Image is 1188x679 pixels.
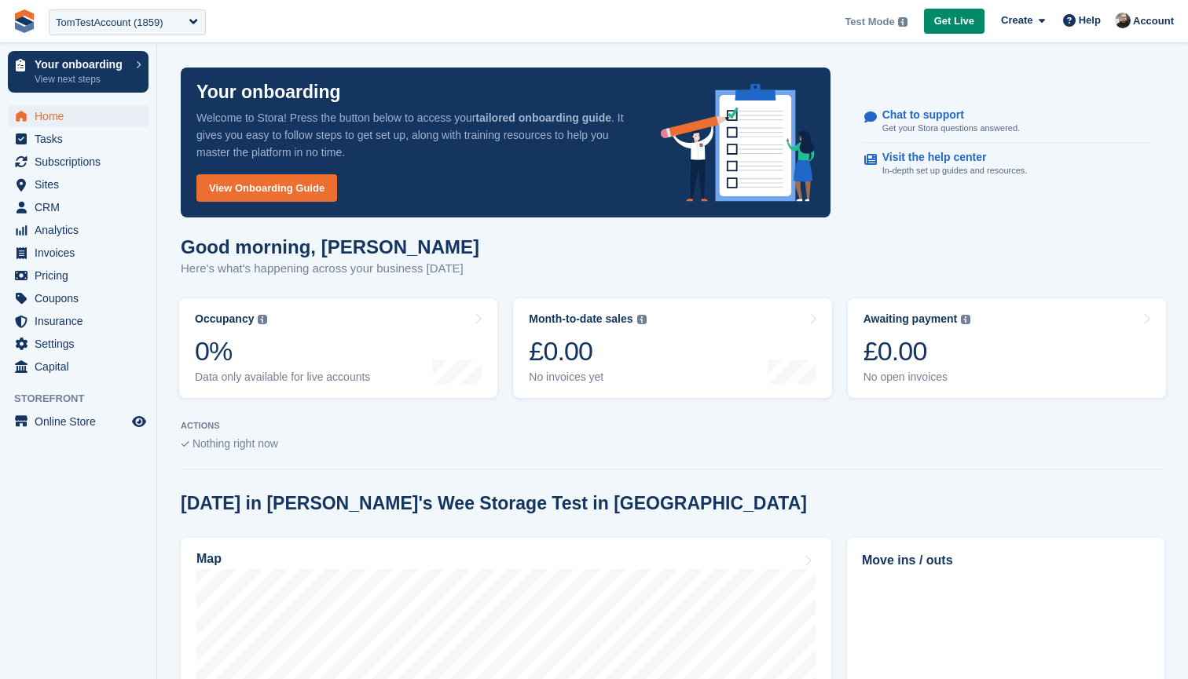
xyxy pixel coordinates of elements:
a: menu [8,356,148,378]
p: Welcome to Stora! Press the button below to access your . It gives you easy to follow steps to ge... [196,109,636,161]
img: icon-info-grey-7440780725fd019a000dd9b08b2336e03edf1995a4989e88bcd33f0948082b44.svg [961,315,970,324]
a: menu [8,287,148,309]
div: No open invoices [863,371,971,384]
p: Chat to support [882,108,1007,122]
div: Month-to-date sales [529,312,632,326]
a: menu [8,333,148,355]
a: menu [8,219,148,241]
a: menu [8,242,148,264]
span: Subscriptions [35,151,129,173]
span: Get Live [934,13,974,29]
p: ACTIONS [181,421,1164,431]
span: Online Store [35,411,129,433]
span: Analytics [35,219,129,241]
div: £0.00 [529,335,646,367]
p: Your onboarding [35,59,128,70]
a: Visit the help center In-depth set up guides and resources. [864,143,1149,185]
span: Invoices [35,242,129,264]
span: Help [1079,13,1101,28]
div: Awaiting payment [863,312,958,326]
a: menu [8,196,148,218]
img: icon-info-grey-7440780725fd019a000dd9b08b2336e03edf1995a4989e88bcd33f0948082b44.svg [898,17,907,27]
div: 0% [195,335,370,367]
div: Data only available for live accounts [195,371,370,384]
span: Insurance [35,310,129,332]
a: Month-to-date sales £0.00 No invoices yet [513,298,831,398]
a: menu [8,128,148,150]
p: View next steps [35,72,128,86]
span: Create [1001,13,1032,28]
a: menu [8,151,148,173]
span: Coupons [35,287,129,309]
h2: Move ins / outs [862,551,1149,570]
div: TomTestAccount (1859) [56,15,163,31]
p: Get your Stora questions answered. [882,122,1020,135]
img: stora-icon-8386f47178a22dfd0bd8f6a31ec36ba5ce8667c1dd55bd0f319d3a0aa187defe.svg [13,9,36,33]
a: menu [8,265,148,287]
p: Your onboarding [196,83,341,101]
span: Storefront [14,391,156,407]
h2: [DATE] in [PERSON_NAME]'s Wee Storage Test in [GEOGRAPHIC_DATA] [181,493,807,514]
img: blank_slate_check_icon-ba018cac091ee9be17c0a81a6c232d5eb81de652e7a59be601be346b1b6ddf79.svg [181,441,189,447]
span: Nothing right now [192,437,278,450]
a: View Onboarding Guide [196,174,337,202]
span: Home [35,105,129,127]
a: Get Live [924,9,984,35]
div: Occupancy [195,312,254,326]
span: Settings [35,333,129,355]
img: Tom Huddleston [1115,13,1131,28]
a: Your onboarding View next steps [8,51,148,93]
span: Test Mode [845,14,894,30]
h2: Map [196,552,222,566]
a: Occupancy 0% Data only available for live accounts [179,298,497,398]
a: menu [8,411,148,433]
img: onboarding-info-6c161a55d2c0e0a8cae90662b2fe09162a5109e8cc188191df67fb4f79e88e88.svg [661,84,815,202]
div: No invoices yet [529,371,646,384]
a: Chat to support Get your Stora questions answered. [864,100,1149,144]
span: Capital [35,356,129,378]
h1: Good morning, [PERSON_NAME] [181,236,479,257]
span: Tasks [35,128,129,150]
span: CRM [35,196,129,218]
img: icon-info-grey-7440780725fd019a000dd9b08b2336e03edf1995a4989e88bcd33f0948082b44.svg [637,315,647,324]
a: Preview store [130,412,148,431]
span: Sites [35,173,129,195]
a: menu [8,173,148,195]
img: icon-info-grey-7440780725fd019a000dd9b08b2336e03edf1995a4989e88bcd33f0948082b44.svg [258,315,267,324]
p: In-depth set up guides and resources. [882,164,1028,177]
p: Visit the help center [882,151,1015,164]
span: Pricing [35,265,129,287]
a: Awaiting payment £0.00 No open invoices [848,298,1166,398]
span: Account [1133,13,1174,29]
p: Here's what's happening across your business [DATE] [181,260,479,278]
a: menu [8,105,148,127]
a: menu [8,310,148,332]
div: £0.00 [863,335,971,367]
strong: tailored onboarding guide [475,111,611,124]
